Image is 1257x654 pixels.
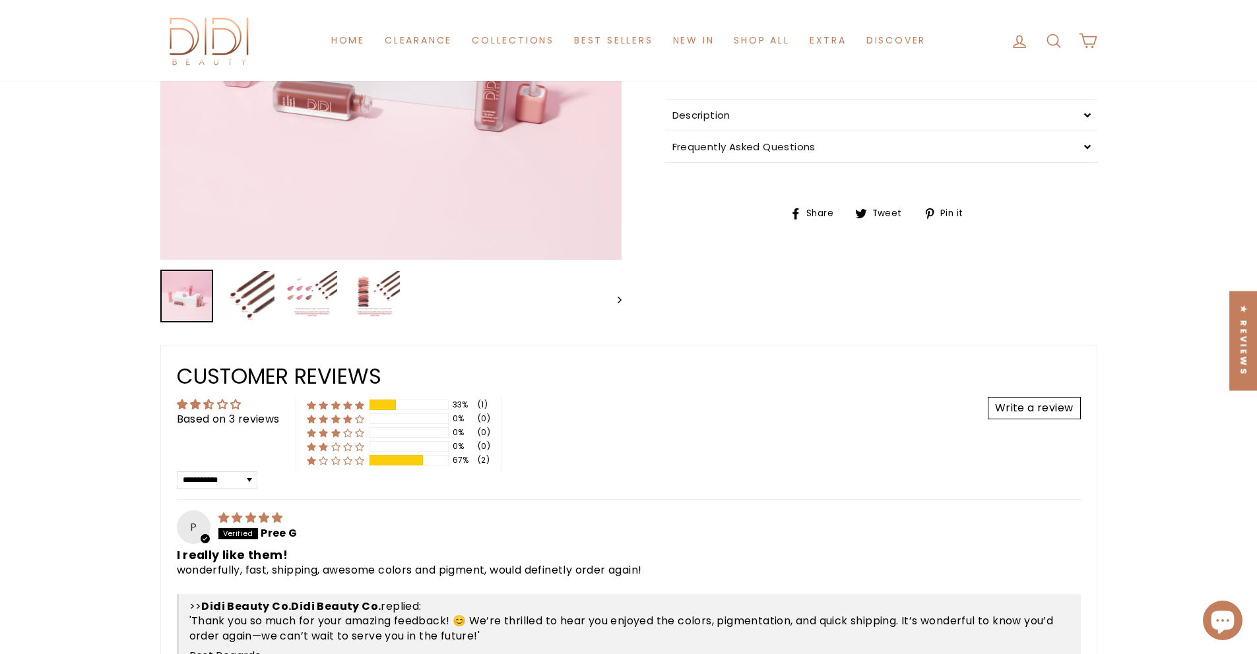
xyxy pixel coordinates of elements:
[453,455,474,466] div: 67%
[321,28,375,53] a: Home
[478,455,490,466] div: (2)
[321,28,936,53] ul: Primary
[201,599,381,614] b: Didi Beauty Co.
[177,397,280,412] div: Average rating is 2.33 stars
[1199,601,1246,643] inbox-online-store-chat: Shopify online store chat
[724,28,799,53] a: Shop All
[453,400,474,411] div: 33%
[307,400,365,411] div: 33% (1) reviews with 5 star rating
[938,206,973,221] span: Pin it
[189,594,1070,614] div: >> replied:
[663,28,725,53] a: New in
[672,140,816,154] span: Frequently Asked Questions
[350,271,400,321] img: The Honey Lip Set
[177,563,1081,578] p: wonderfully, fast, shipping, awesome colors and pigment, would definetly order again!
[218,510,283,525] span: 5 star review
[856,28,936,53] a: Discover
[804,206,843,221] span: Share
[800,28,856,53] a: Extra
[177,471,257,489] select: Sort dropdown
[605,270,622,329] button: Next
[261,526,297,541] span: Pree G
[177,411,280,427] a: Based on 3 reviews
[478,400,488,411] div: (1)
[160,13,259,68] img: Didi Beauty Co.
[177,510,210,544] div: P
[672,108,730,122] span: Description
[224,271,274,328] img: The Honey Lip Set
[564,28,663,53] a: Best Sellers
[375,28,462,53] a: Clearance
[189,614,1070,643] p: 'Thank you so much for your amazing feedback! 😊 We’re thrilled to hear you enjoyed the colors, pi...
[870,206,912,221] span: Tweet
[462,28,564,53] a: Collections
[1229,291,1257,391] div: Click to open Judge.me floating reviews tab
[177,361,1081,391] h2: Customer Reviews
[177,547,1081,564] b: I really like them!
[988,397,1081,419] a: Write a review
[287,271,337,321] img: The Honey Lip Set
[307,455,365,466] div: 67% (2) reviews with 1 star rating
[162,271,212,321] img: The Honey Lip Set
